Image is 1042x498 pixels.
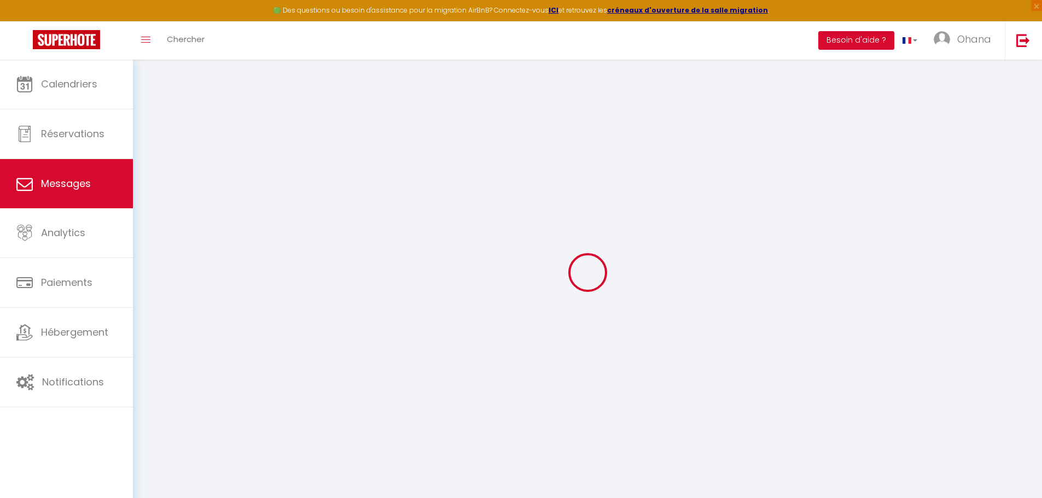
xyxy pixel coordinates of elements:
[42,375,104,389] span: Notifications
[41,325,108,339] span: Hébergement
[957,32,991,46] span: Ohana
[41,177,91,190] span: Messages
[818,31,894,50] button: Besoin d'aide ?
[41,226,85,239] span: Analytics
[41,77,97,91] span: Calendriers
[607,5,768,15] a: créneaux d'ouverture de la salle migration
[934,31,950,48] img: ...
[41,127,104,140] span: Réservations
[167,33,205,45] span: Chercher
[33,30,100,49] img: Super Booking
[925,21,1005,60] a: ... Ohana
[549,5,558,15] a: ICI
[9,4,42,37] button: Ouvrir le widget de chat LiveChat
[41,276,92,289] span: Paiements
[159,21,213,60] a: Chercher
[1016,33,1030,47] img: logout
